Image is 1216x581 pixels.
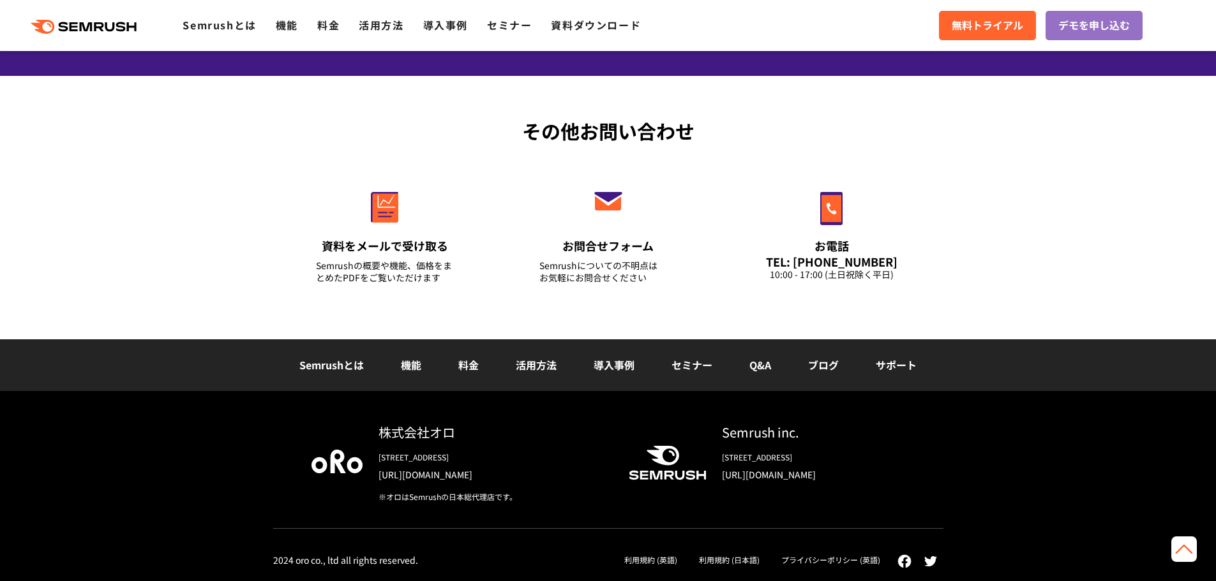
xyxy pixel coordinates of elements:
[423,17,468,33] a: 導入事例
[379,452,608,463] div: [STREET_ADDRESS]
[316,260,454,284] div: Semrushの概要や機能、価格をまとめたPDFをご覧いただけます
[722,468,905,481] a: [URL][DOMAIN_NAME]
[551,17,641,33] a: 資料ダウンロード
[539,238,677,254] div: お問合せフォーム
[359,17,403,33] a: 活用方法
[276,17,298,33] a: 機能
[183,17,256,33] a: Semrushとは
[624,554,677,565] a: 利用規約 (英語)
[273,554,418,566] div: 2024 oro co., ltd all rights reserved.
[749,357,771,372] a: Q&A
[379,491,608,503] div: ※オロはSemrushの日本総代理店です。
[952,17,1023,34] span: 無料トライアル
[763,238,901,254] div: お電話
[876,357,917,372] a: サポート
[299,357,364,372] a: Semrushとは
[781,554,880,565] a: プライバシーポリシー (英語)
[379,468,608,481] a: [URL][DOMAIN_NAME]
[516,357,557,372] a: 活用方法
[722,452,905,463] div: [STREET_ADDRESS]
[763,268,901,281] div: 10:00 - 17:00 (土日祝除く平日)
[379,423,608,441] div: 株式会社オロ
[939,11,1036,40] a: 無料トライアル
[1046,11,1143,40] a: デモを申し込む
[897,554,912,568] img: facebook
[312,450,363,473] img: oro company
[539,260,677,284] div: Semrushについての不明点は お気軽にお問合せください
[317,17,340,33] a: 料金
[808,357,839,372] a: ブログ
[316,238,454,254] div: 資料をメールで受け取る
[594,357,634,372] a: 導入事例
[401,357,421,372] a: 機能
[513,165,704,300] a: お問合せフォーム Semrushについての不明点はお気軽にお問合せください
[699,554,760,565] a: 利用規約 (日本語)
[487,17,532,33] a: セミナー
[924,556,937,566] img: twitter
[763,254,901,268] div: TEL: [PHONE_NUMBER]
[273,117,943,145] div: その他お問い合わせ
[672,357,712,372] a: セミナー
[722,423,905,441] div: Semrush inc.
[1058,17,1130,34] span: デモを申し込む
[289,165,481,300] a: 資料をメールで受け取る Semrushの概要や機能、価格をまとめたPDFをご覧いただけます
[458,357,479,372] a: 料金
